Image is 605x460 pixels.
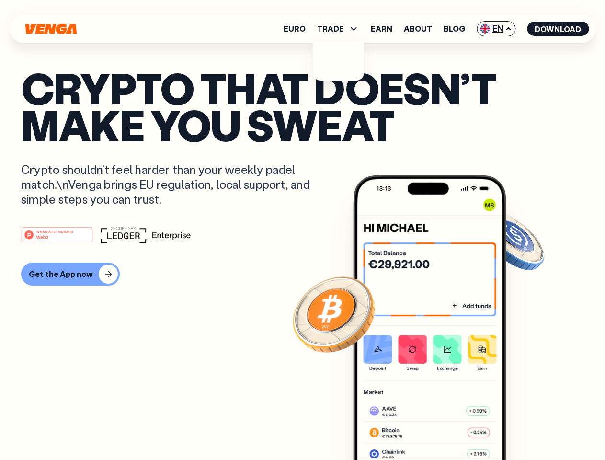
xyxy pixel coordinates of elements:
[291,271,377,357] img: Bitcoin
[478,206,547,275] img: USDC coin
[24,23,78,34] svg: Home
[21,69,584,143] p: Crypto that doesn’t make you sweat
[21,263,120,286] button: Get the App now
[527,22,589,36] button: Download
[317,25,344,33] span: TRADE
[317,23,359,34] span: TRADE
[21,162,324,207] p: Crypto shouldn’t feel harder than your weekly padel match.\nVenga brings EU regulation, local sup...
[371,25,392,33] a: Earn
[36,234,48,239] tspan: Web3
[36,230,73,233] tspan: #1 PRODUCT OF THE MONTH
[477,21,515,36] span: EN
[444,25,465,33] a: Blog
[284,25,306,33] a: Euro
[21,232,93,245] a: #1 PRODUCT OF THE MONTHWeb3
[21,263,584,286] a: Get the App now
[29,269,93,279] div: Get the App now
[480,24,490,34] img: flag-uk
[404,25,432,33] a: About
